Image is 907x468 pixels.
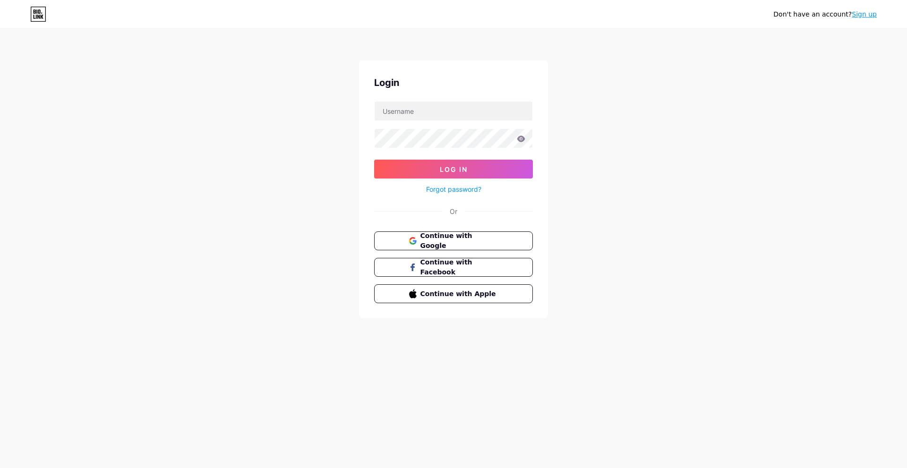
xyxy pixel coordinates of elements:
input: Username [375,102,532,120]
button: Continue with Facebook [374,258,533,277]
a: Forgot password? [426,184,481,194]
span: Continue with Facebook [420,257,498,277]
a: Sign up [852,10,877,18]
span: Continue with Apple [420,289,498,299]
button: Continue with Google [374,231,533,250]
span: Continue with Google [420,231,498,251]
button: Log In [374,160,533,179]
div: Or [450,206,457,216]
span: Log In [440,165,468,173]
div: Don't have an account? [773,9,877,19]
button: Continue with Apple [374,284,533,303]
div: Login [374,76,533,90]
